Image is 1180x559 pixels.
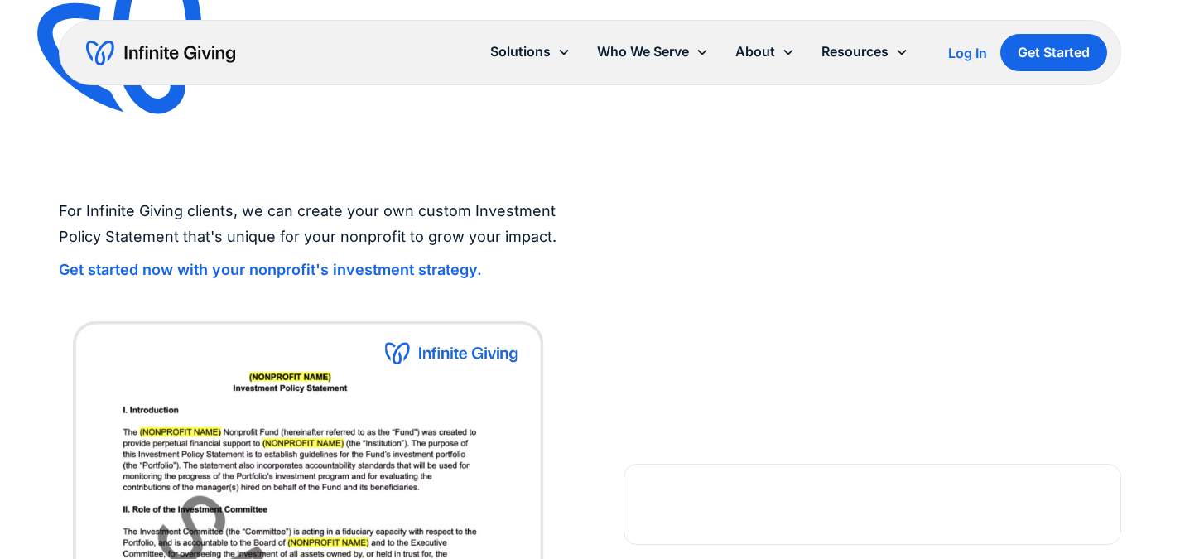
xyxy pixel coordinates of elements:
div: Who We Serve [597,41,689,63]
div: Resources [821,41,889,63]
div: Resources [808,34,922,70]
div: Log In [948,46,987,60]
a: Log In [948,43,987,63]
a: Get started now with your nonprofit's investment strategy. [59,262,482,278]
a: Get Started [1000,34,1107,71]
div: Solutions [490,41,551,63]
div: Who We Serve [584,34,722,70]
div: About [722,34,808,70]
div: About [735,41,775,63]
div: Solutions [477,34,584,70]
p: For Infinite Giving clients, we can create your own custom Investment Policy Statement that's uni... [59,199,556,249]
strong: Get started now with your nonprofit's investment strategy. [59,261,482,278]
a: home [86,40,235,66]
